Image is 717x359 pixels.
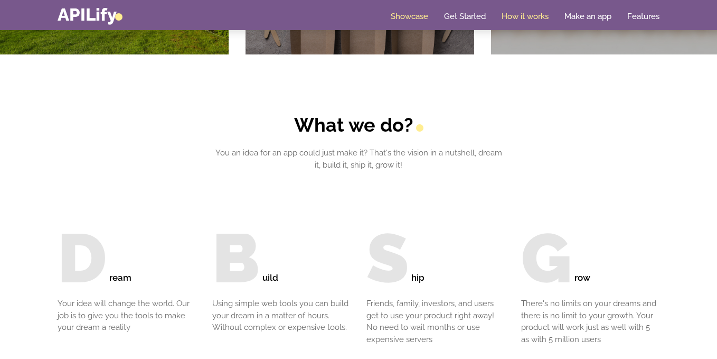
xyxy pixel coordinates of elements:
[391,11,428,22] a: Showcase
[411,224,505,292] h3: hip
[212,147,505,171] p: You an idea for an app could just make it? That's the vision in a nutshell, dream it, build it, s...
[444,11,486,22] a: Get Started
[502,11,549,22] a: How it works
[564,11,611,22] a: Make an app
[521,224,574,292] h3: G
[574,224,660,292] h3: row
[212,224,262,292] h3: B
[366,224,411,292] h3: S
[58,224,109,292] h3: D
[262,224,351,292] h3: uild
[627,11,659,22] a: Features
[212,114,505,136] h2: What we do?
[212,298,351,334] p: Using simple web tools you can build your dream in a matter of hours. Without complex or expensiv...
[521,298,660,345] p: There's no limits on your dreams and there is no limit to your growth. Your product will work jus...
[109,224,196,292] h3: ream
[58,298,196,334] p: Your idea will change the world. Our job is to give you the tools to make your dream a reality
[366,298,505,345] p: Friends, family, investors, and users get to use your product right away! No need to wait months ...
[58,4,122,25] a: APILify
